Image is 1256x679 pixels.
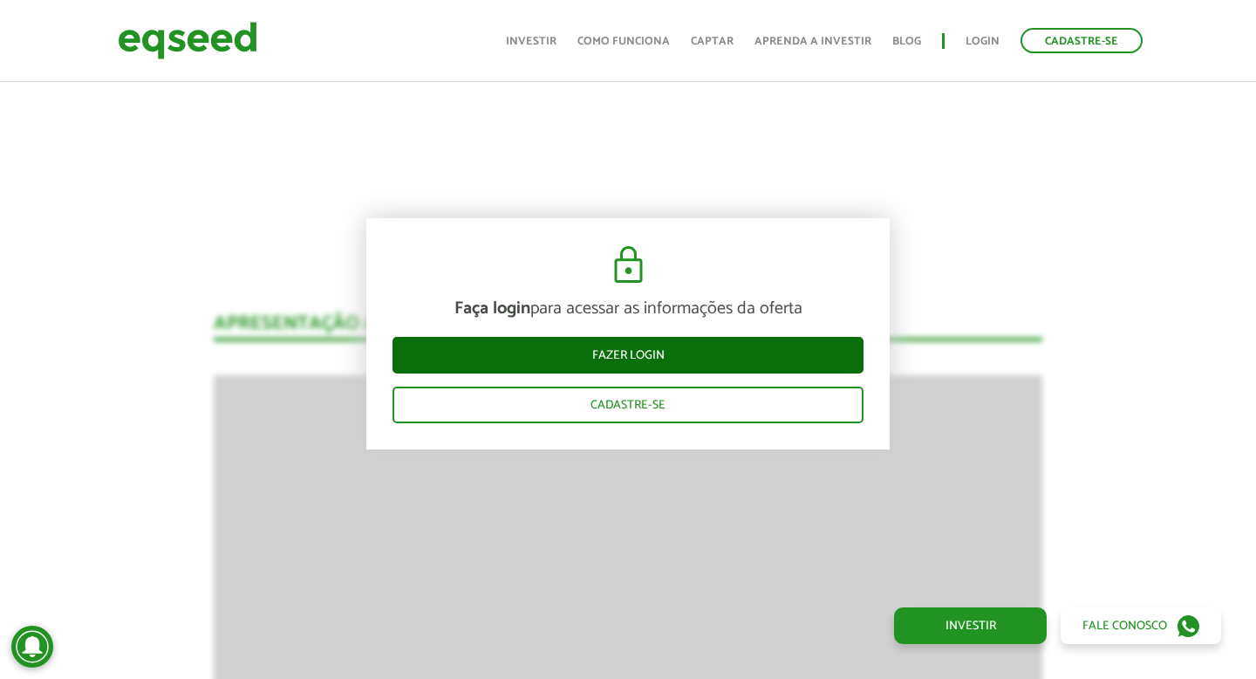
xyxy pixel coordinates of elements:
[892,36,921,47] a: Blog
[966,36,1000,47] a: Login
[577,36,670,47] a: Como funciona
[607,244,650,286] img: cadeado.svg
[392,337,863,374] a: Fazer login
[392,298,863,319] p: para acessar as informações da oferta
[1020,28,1143,53] a: Cadastre-se
[894,607,1047,644] a: Investir
[506,36,556,47] a: Investir
[392,387,863,423] a: Cadastre-se
[118,17,257,64] img: EqSeed
[691,36,734,47] a: Captar
[754,36,871,47] a: Aprenda a investir
[1061,607,1221,644] a: Fale conosco
[454,294,530,323] strong: Faça login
